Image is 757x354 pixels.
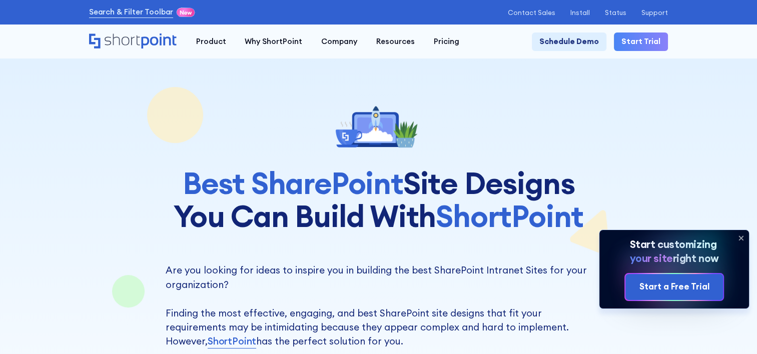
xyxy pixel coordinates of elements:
[183,163,403,202] span: Best SharePoint
[235,32,312,51] a: Why ShortPoint
[570,9,590,16] a: Install
[367,32,424,51] a: Resources
[641,9,668,16] a: Support
[434,36,459,47] div: Pricing
[245,36,302,47] div: Why ShortPoint
[436,196,583,235] span: ShortPoint
[376,36,415,47] div: Resources
[196,36,226,47] div: Product
[707,306,757,354] iframe: Chat Widget
[507,9,555,16] a: Contact Sales
[89,33,177,49] a: Home
[639,280,709,293] div: Start a Free Trial
[208,334,256,348] a: ShortPoint
[625,274,722,300] a: Start a Free Trial
[605,9,626,16] a: Status
[532,32,606,51] a: Schedule Demo
[614,32,668,51] a: Start Trial
[424,32,469,51] a: Pricing
[187,32,236,51] a: Product
[321,36,357,47] div: Company
[89,6,174,18] a: Search & Filter Toolbar
[166,166,591,233] h1: Site Designs You Can Build With
[312,32,367,51] a: Company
